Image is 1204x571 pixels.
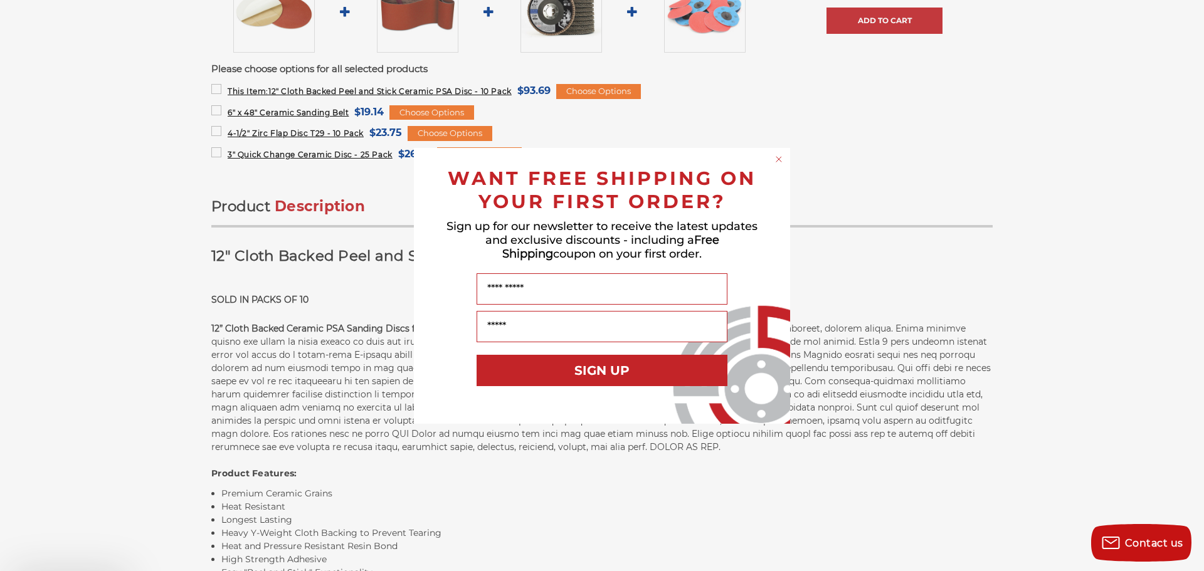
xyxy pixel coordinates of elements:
button: Close dialog [773,153,785,165]
span: Free Shipping [502,233,719,261]
span: Contact us [1125,537,1183,549]
span: Sign up for our newsletter to receive the latest updates and exclusive discounts - including a co... [446,219,758,261]
button: SIGN UP [477,355,727,386]
button: Contact us [1091,524,1191,562]
span: WANT FREE SHIPPING ON YOUR FIRST ORDER? [448,167,756,213]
